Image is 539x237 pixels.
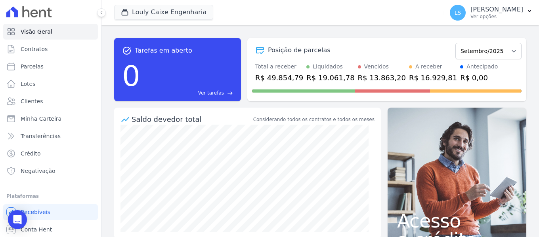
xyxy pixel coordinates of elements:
[143,89,233,97] a: Ver tarefas east
[364,63,389,71] div: Vencidos
[397,211,517,230] span: Acesso
[3,204,98,220] a: Recebíveis
[21,97,43,105] span: Clientes
[21,80,36,88] span: Lotes
[466,63,498,71] div: Antecipado
[21,115,61,123] span: Minha Carteira
[3,128,98,144] a: Transferências
[460,72,498,83] div: R$ 0,00
[21,208,50,216] span: Recebíveis
[409,72,457,83] div: R$ 16.929,81
[306,72,354,83] div: R$ 19.061,78
[470,13,523,20] p: Ver opções
[21,28,52,36] span: Visão Geral
[122,55,140,97] div: 0
[3,146,98,161] a: Crédito
[21,226,52,233] span: Conta Hent
[3,111,98,127] a: Minha Carteira
[21,45,48,53] span: Contratos
[135,46,192,55] span: Tarefas em aberto
[443,2,539,24] button: LS [PERSON_NAME] Ver opções
[470,6,523,13] p: [PERSON_NAME]
[455,10,461,15] span: LS
[3,41,98,57] a: Contratos
[268,46,331,55] div: Posição de parcelas
[255,72,303,83] div: R$ 49.854,79
[132,114,252,125] div: Saldo devedor total
[21,132,61,140] span: Transferências
[3,59,98,74] a: Parcelas
[227,90,233,96] span: east
[8,210,27,229] div: Open Intercom Messenger
[3,24,98,40] a: Visão Geral
[415,63,442,71] div: A receber
[313,63,343,71] div: Liquidados
[198,89,224,97] span: Ver tarefas
[253,116,375,123] div: Considerando todos os contratos e todos os meses
[6,191,95,201] div: Plataformas
[3,76,98,92] a: Lotes
[114,5,213,20] button: Louly Caixe Engenharia
[3,93,98,109] a: Clientes
[21,167,55,175] span: Negativação
[358,72,406,83] div: R$ 13.863,20
[3,163,98,179] a: Negativação
[122,46,132,55] span: task_alt
[21,63,44,70] span: Parcelas
[255,63,303,71] div: Total a receber
[21,150,41,157] span: Crédito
